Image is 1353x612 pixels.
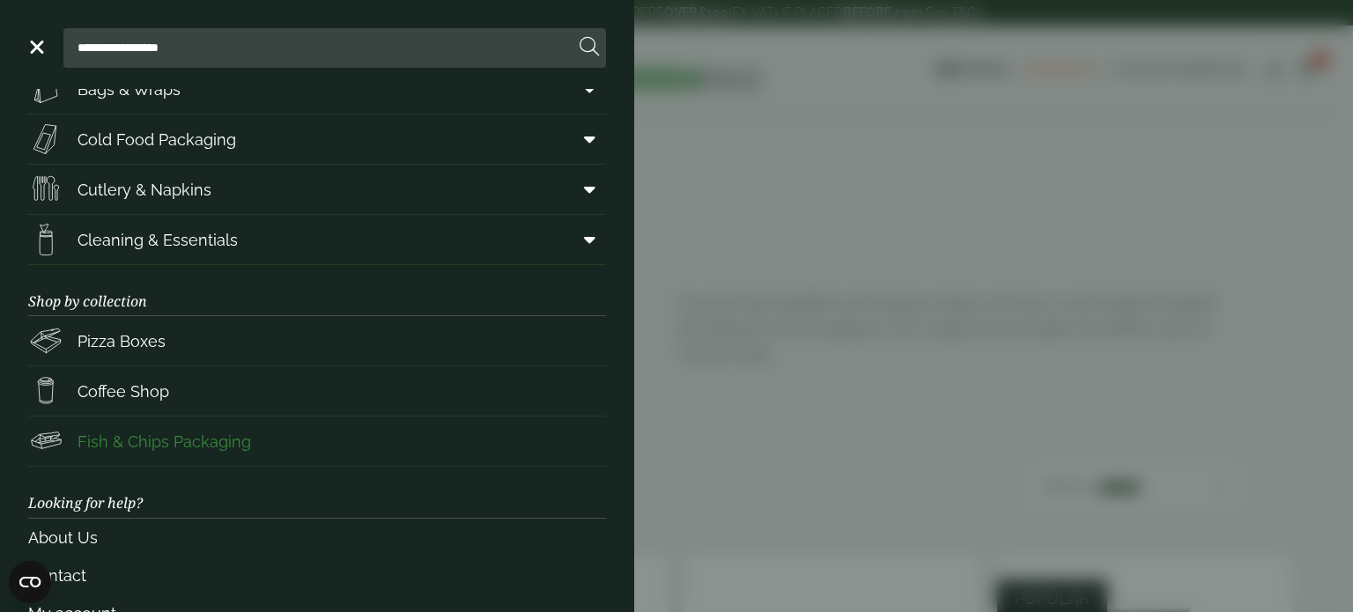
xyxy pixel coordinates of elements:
a: Cutlery & Napkins [28,165,606,214]
button: Open CMP widget [9,561,51,603]
a: Pizza Boxes [28,316,606,365]
h3: Shop by collection [28,265,606,316]
img: Paper_carriers.svg [28,71,63,107]
span: Cold Food Packaging [78,128,236,151]
a: Contact [28,557,606,594]
img: open-wipe.svg [28,222,63,257]
span: Bags & Wraps [78,77,181,101]
a: Coffee Shop [28,366,606,416]
img: FishNchip_box.svg [28,424,63,459]
a: Bags & Wraps [28,64,606,114]
a: About Us [28,519,606,557]
img: Sandwich_box.svg [28,122,63,157]
span: Fish & Chips Packaging [78,430,251,453]
h3: Looking for help? [28,467,606,518]
span: Cutlery & Napkins [78,178,211,202]
span: Coffee Shop [78,380,169,403]
span: Cleaning & Essentials [78,228,238,252]
img: HotDrink_paperCup.svg [28,373,63,409]
span: Pizza Boxes [78,329,166,353]
a: Cleaning & Essentials [28,215,606,264]
a: Cold Food Packaging [28,114,606,164]
img: Pizza_boxes.svg [28,323,63,358]
img: Cutlery.svg [28,172,63,207]
a: Fish & Chips Packaging [28,417,606,466]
